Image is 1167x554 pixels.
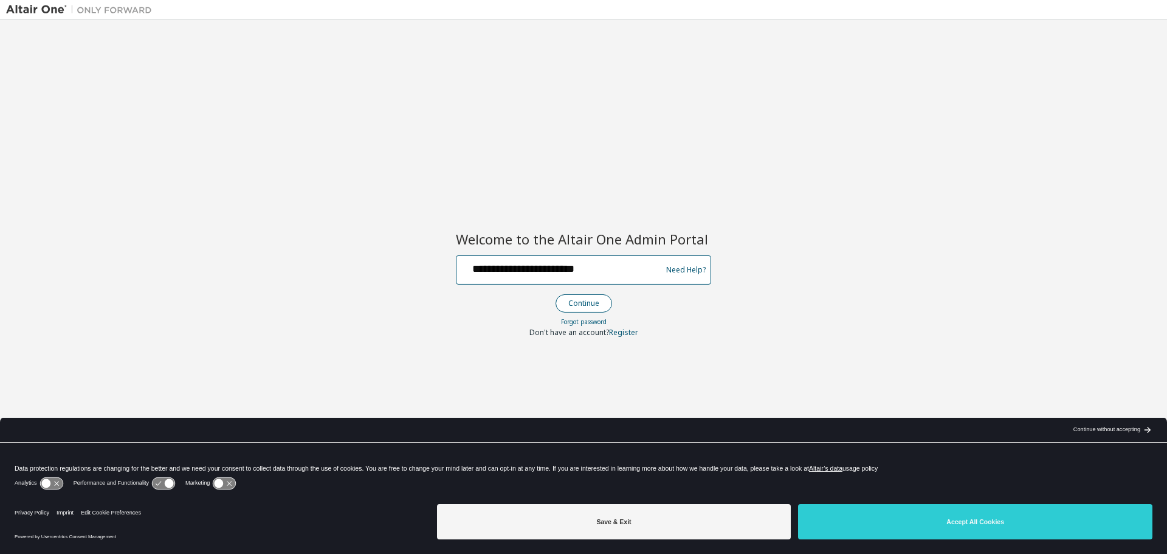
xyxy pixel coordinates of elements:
[556,294,612,313] button: Continue
[6,4,158,16] img: Altair One
[561,317,607,326] a: Forgot password
[529,327,609,338] span: Don't have an account?
[456,230,711,248] h2: Welcome to the Altair One Admin Portal
[666,269,706,270] a: Need Help?
[609,327,638,338] a: Register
